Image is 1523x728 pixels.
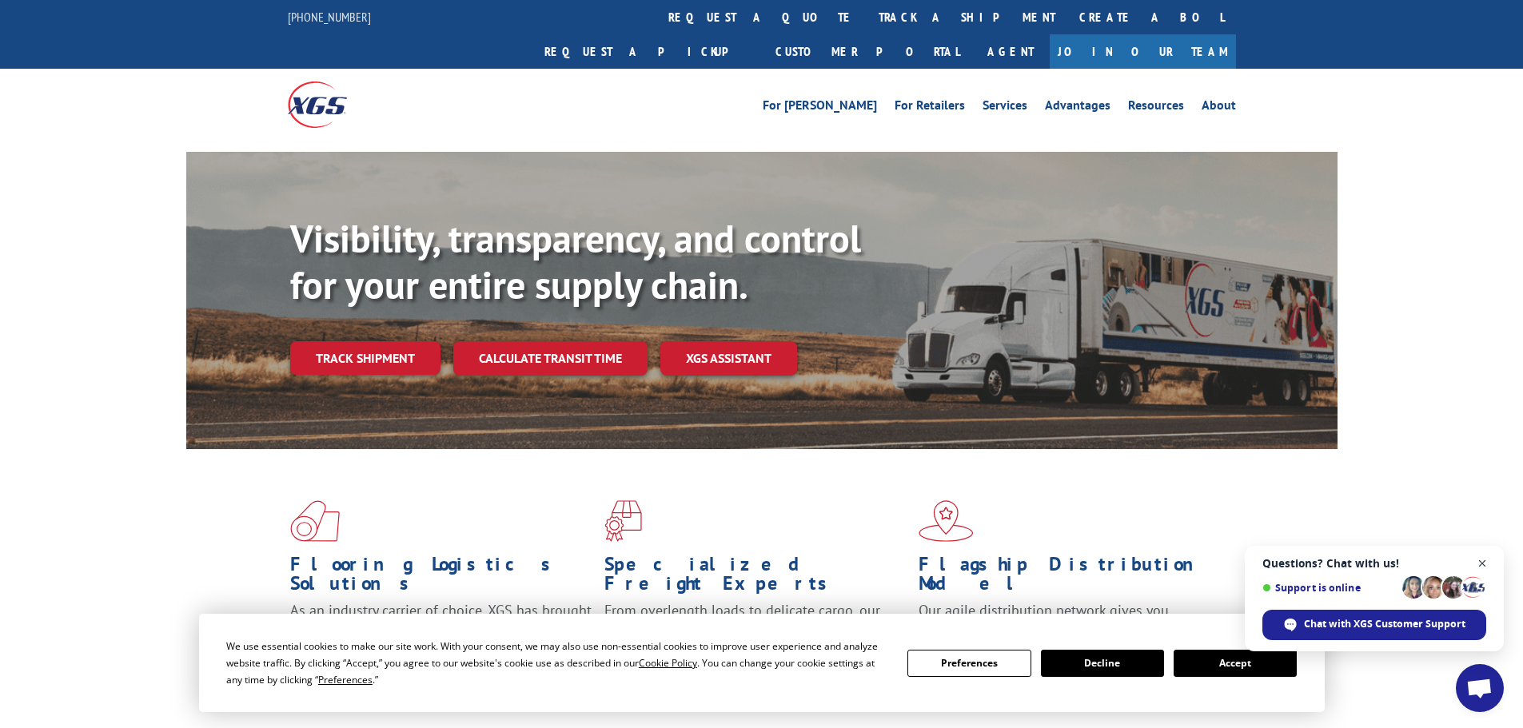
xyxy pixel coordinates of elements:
h1: Specialized Freight Experts [604,555,907,601]
span: Questions? Chat with us! [1262,557,1486,570]
h1: Flooring Logistics Solutions [290,555,592,601]
img: xgs-icon-total-supply-chain-intelligence-red [290,500,340,542]
img: xgs-icon-flagship-distribution-model-red [919,500,974,542]
a: Agent [971,34,1050,69]
img: xgs-icon-focused-on-flooring-red [604,500,642,542]
div: We use essential cookies to make our site work. With your consent, we may also use non-essential ... [226,638,888,688]
a: [PHONE_NUMBER] [288,9,371,25]
span: Chat with XGS Customer Support [1304,617,1465,631]
span: Close chat [1473,554,1493,574]
h1: Flagship Distribution Model [919,555,1221,601]
b: Visibility, transparency, and control for your entire supply chain. [290,213,861,309]
a: For [PERSON_NAME] [763,99,877,117]
span: Our agile distribution network gives you nationwide inventory management on demand. [919,601,1213,638]
span: Support is online [1262,582,1397,594]
a: Request a pickup [532,34,763,69]
div: Open chat [1456,664,1504,712]
button: Accept [1174,650,1297,677]
a: Services [983,99,1027,117]
div: Chat with XGS Customer Support [1262,610,1486,640]
span: Cookie Policy [639,656,697,670]
div: Cookie Consent Prompt [199,614,1325,712]
a: Join Our Team [1050,34,1236,69]
button: Preferences [907,650,1031,677]
span: Preferences [318,673,373,686]
a: XGS ASSISTANT [660,341,797,376]
a: For Retailers [895,99,965,117]
button: Decline [1041,650,1164,677]
a: Customer Portal [763,34,971,69]
a: Calculate transit time [453,341,648,376]
a: Resources [1128,99,1184,117]
a: Advantages [1045,99,1110,117]
a: About [1202,99,1236,117]
a: Track shipment [290,341,441,375]
span: As an industry carrier of choice, XGS has brought innovation and dedication to flooring logistics... [290,601,592,658]
p: From overlength loads to delicate cargo, our experienced staff knows the best way to move your fr... [604,601,907,672]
